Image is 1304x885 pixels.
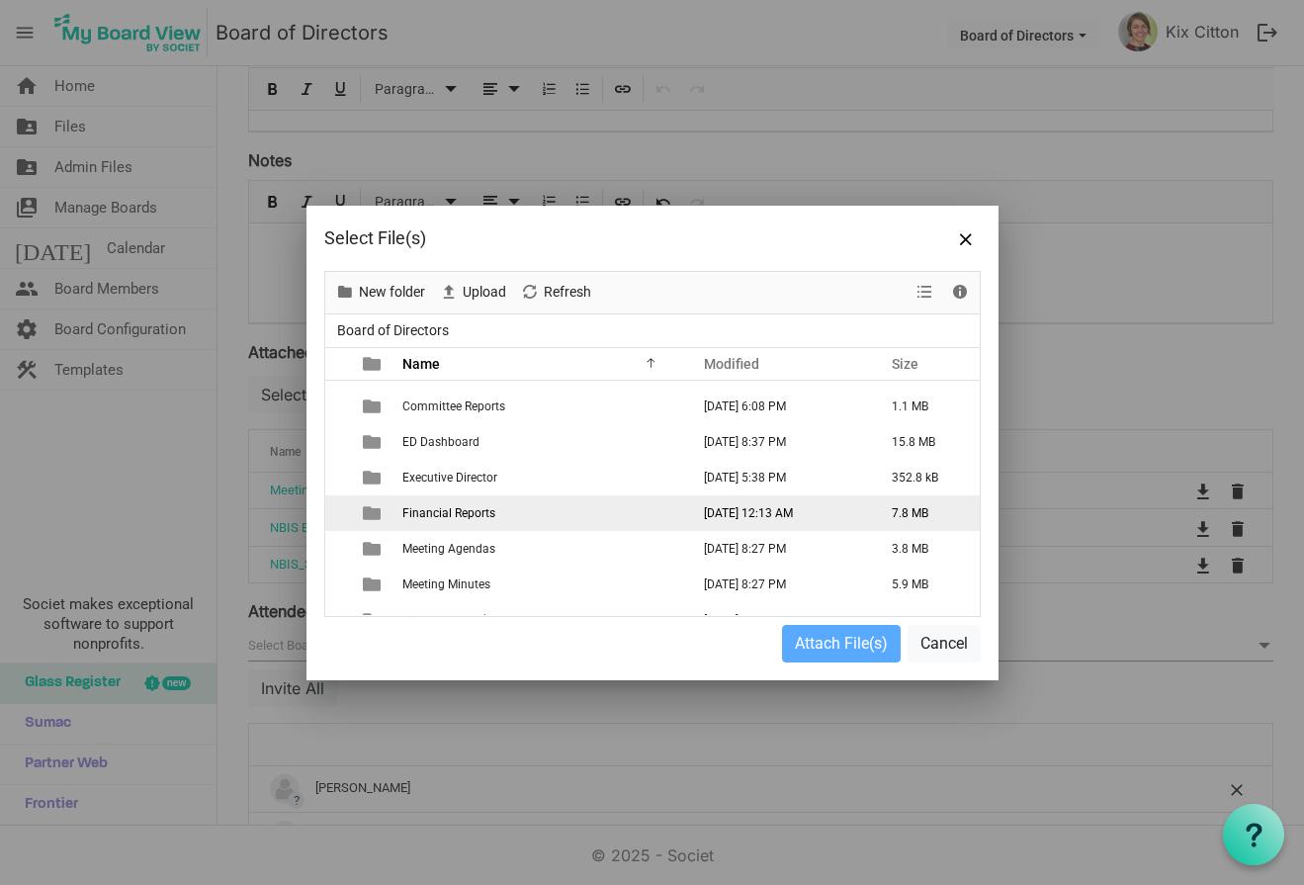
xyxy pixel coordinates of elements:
td: is template cell column header type [351,460,396,495]
td: checkbox [325,531,351,567]
td: Miscellaneous (event posters, brochures, presentations) is template cell column header Name [396,602,683,638]
button: Close [951,223,981,253]
button: New folder [331,280,428,305]
div: Select File(s) [324,223,849,253]
td: 352.8 kB is template cell column header Size [871,460,980,495]
td: September 11, 2025 8:27 PM column header Modified [683,531,871,567]
button: Upload [435,280,509,305]
td: checkbox [325,602,351,638]
td: is template cell column header type [351,424,396,460]
button: Refresh [516,280,594,305]
div: View [910,272,943,313]
td: is template cell column header type [351,531,396,567]
td: March 20, 2024 6:08 PM column header Modified [683,389,871,424]
td: 5.9 MB is template cell column header Size [871,567,980,602]
span: Modified [704,356,759,372]
td: 15.8 MB is template cell column header Size [871,424,980,460]
td: is template cell column header type [351,495,396,531]
td: Financial Reports is template cell column header Name [396,495,683,531]
td: Committee Reports is template cell column header Name [396,389,683,424]
td: checkbox [325,460,351,495]
div: Refresh [513,272,598,313]
div: Upload [432,272,513,313]
td: March 20, 2025 12:13 AM column header Modified [683,495,871,531]
span: Meeting Minutes [402,577,490,591]
td: November 26, 2024 5:38 PM column header Modified [683,460,871,495]
button: View dropdownbutton [913,280,936,305]
button: Cancel [908,625,981,663]
td: September 11, 2025 8:27 PM column header Modified [683,567,871,602]
td: checkbox [325,424,351,460]
td: ED Dashboard is template cell column header Name [396,424,683,460]
td: Executive Director is template cell column header Name [396,460,683,495]
td: is template cell column header type [351,602,396,638]
span: Board of Directors [333,318,453,343]
span: Committee Reports [402,399,505,413]
td: 3.8 MB is template cell column header Size [871,531,980,567]
button: Details [946,280,973,305]
span: Upload [461,280,508,305]
td: checkbox [325,389,351,424]
div: New folder [328,272,432,313]
td: September 11, 2025 8:37 PM column header Modified [683,424,871,460]
span: Miscellaneous (event posters, brochures, presentations) [402,613,697,627]
td: 15.6 MB is template cell column header Size [871,602,980,638]
span: Financial Reports [402,506,495,520]
span: Name [402,356,440,372]
button: Attach File(s) [782,625,901,663]
td: Meeting Agendas is template cell column header Name [396,531,683,567]
span: Executive Director [402,471,497,485]
span: Meeting Agendas [402,542,495,556]
td: checkbox [325,567,351,602]
span: Size [892,356,918,372]
td: checkbox [325,495,351,531]
td: 1.1 MB is template cell column header Size [871,389,980,424]
td: is template cell column header type [351,567,396,602]
span: New folder [357,280,427,305]
div: Details [943,272,977,313]
td: June 10, 2025 10:58 PM column header Modified [683,602,871,638]
span: ED Dashboard [402,435,479,449]
td: 7.8 MB is template cell column header Size [871,495,980,531]
span: Refresh [542,280,593,305]
td: is template cell column header type [351,389,396,424]
td: Meeting Minutes is template cell column header Name [396,567,683,602]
